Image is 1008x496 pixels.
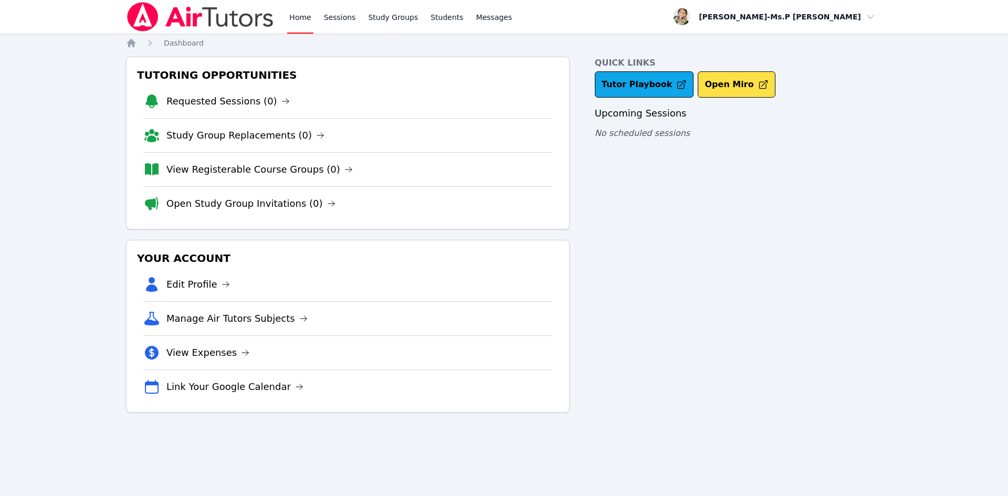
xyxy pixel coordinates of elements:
img: Air Tutors [126,2,275,31]
a: Study Group Replacements (0) [166,128,324,143]
span: Messages [476,12,512,23]
h4: Quick Links [595,57,882,69]
a: Edit Profile [166,277,230,292]
a: Link Your Google Calendar [166,379,303,394]
span: No scheduled sessions [595,128,690,138]
a: View Registerable Course Groups (0) [166,162,353,177]
a: Manage Air Tutors Subjects [166,311,308,326]
button: Open Miro [698,71,775,98]
nav: Breadcrumb [126,38,882,48]
h3: Tutoring Opportunities [135,66,561,85]
h3: Upcoming Sessions [595,106,882,121]
a: Tutor Playbook [595,71,694,98]
span: Dashboard [164,39,204,47]
h3: Your Account [135,249,561,268]
a: Dashboard [164,38,204,48]
a: Open Study Group Invitations (0) [166,196,335,211]
a: Requested Sessions (0) [166,94,290,109]
a: View Expenses [166,345,249,360]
